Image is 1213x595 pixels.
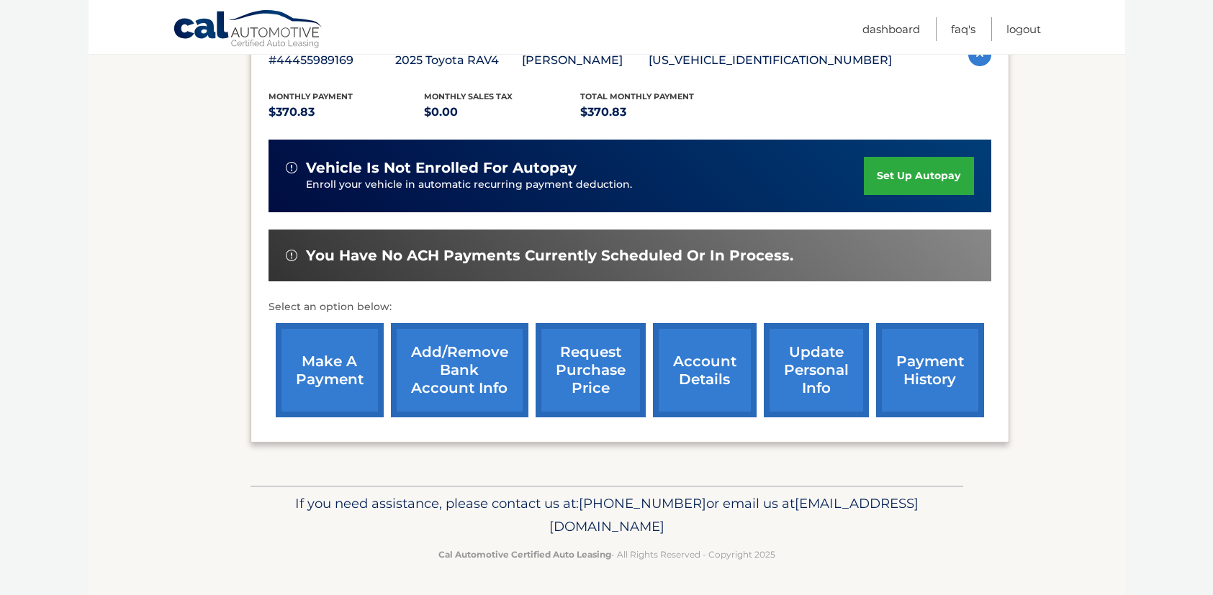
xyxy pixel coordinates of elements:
a: update personal info [764,323,869,417]
p: Enroll your vehicle in automatic recurring payment deduction. [306,177,865,193]
p: 2025 Toyota RAV4 [395,50,522,71]
p: Select an option below: [269,299,991,316]
p: $370.83 [269,102,425,122]
a: Logout [1006,17,1041,41]
img: alert-white.svg [286,162,297,173]
img: alert-white.svg [286,250,297,261]
p: #44455989169 [269,50,395,71]
a: Add/Remove bank account info [391,323,528,417]
span: Monthly Payment [269,91,353,101]
span: Monthly sales Tax [424,91,513,101]
a: make a payment [276,323,384,417]
strong: Cal Automotive Certified Auto Leasing [438,549,611,560]
a: request purchase price [536,323,646,417]
a: set up autopay [864,157,973,195]
span: [EMAIL_ADDRESS][DOMAIN_NAME] [549,495,919,535]
span: [PHONE_NUMBER] [579,495,706,512]
a: Dashboard [862,17,920,41]
p: If you need assistance, please contact us at: or email us at [260,492,954,538]
p: - All Rights Reserved - Copyright 2025 [260,547,954,562]
p: [PERSON_NAME] [522,50,649,71]
a: account details [653,323,757,417]
p: $0.00 [424,102,580,122]
p: [US_VEHICLE_IDENTIFICATION_NUMBER] [649,50,892,71]
a: FAQ's [951,17,975,41]
a: Cal Automotive [173,9,324,51]
p: $370.83 [580,102,736,122]
span: Total Monthly Payment [580,91,694,101]
span: You have no ACH payments currently scheduled or in process. [306,247,793,265]
a: payment history [876,323,984,417]
span: vehicle is not enrolled for autopay [306,159,577,177]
